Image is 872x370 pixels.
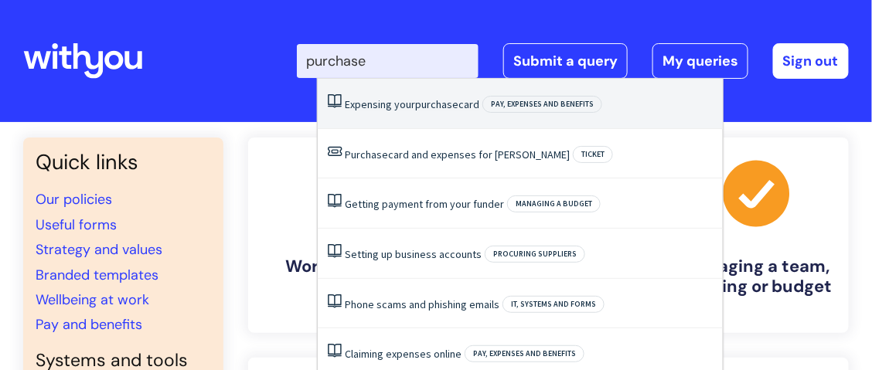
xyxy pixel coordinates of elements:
[676,256,836,297] h4: Managing a team, building or budget
[36,240,162,259] a: Strategy and values
[485,246,585,263] span: Procuring suppliers
[261,256,421,277] h4: Working here
[36,315,142,334] a: Pay and benefits
[664,137,849,333] a: Managing a team, building or budget
[773,43,849,79] a: Sign out
[297,44,479,78] input: Search
[345,197,504,211] a: Getting payment from your funder
[503,43,628,79] a: Submit a query
[248,137,433,333] a: Working here
[297,43,849,79] div: | -
[36,216,117,234] a: Useful forms
[36,150,211,175] h3: Quick links
[482,96,602,113] span: Pay, expenses and benefits
[36,290,149,309] a: Wellbeing at work
[345,297,499,311] a: Phone scams and phishing emails
[502,296,605,313] span: IT, systems and forms
[345,247,482,261] a: Setting up business accounts
[573,146,613,163] span: Ticket
[465,345,584,362] span: Pay, expenses and benefits
[345,148,388,161] span: Purchase
[415,97,458,111] span: purchase
[36,266,158,284] a: Branded templates
[507,195,601,212] span: Managing a budget
[345,347,462,361] a: Claiming expenses online
[652,43,748,79] a: My queries
[345,97,479,111] a: Expensing yourpurchasecard
[36,190,112,209] a: Our policies
[345,148,570,161] a: Purchasecard and expenses for [PERSON_NAME]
